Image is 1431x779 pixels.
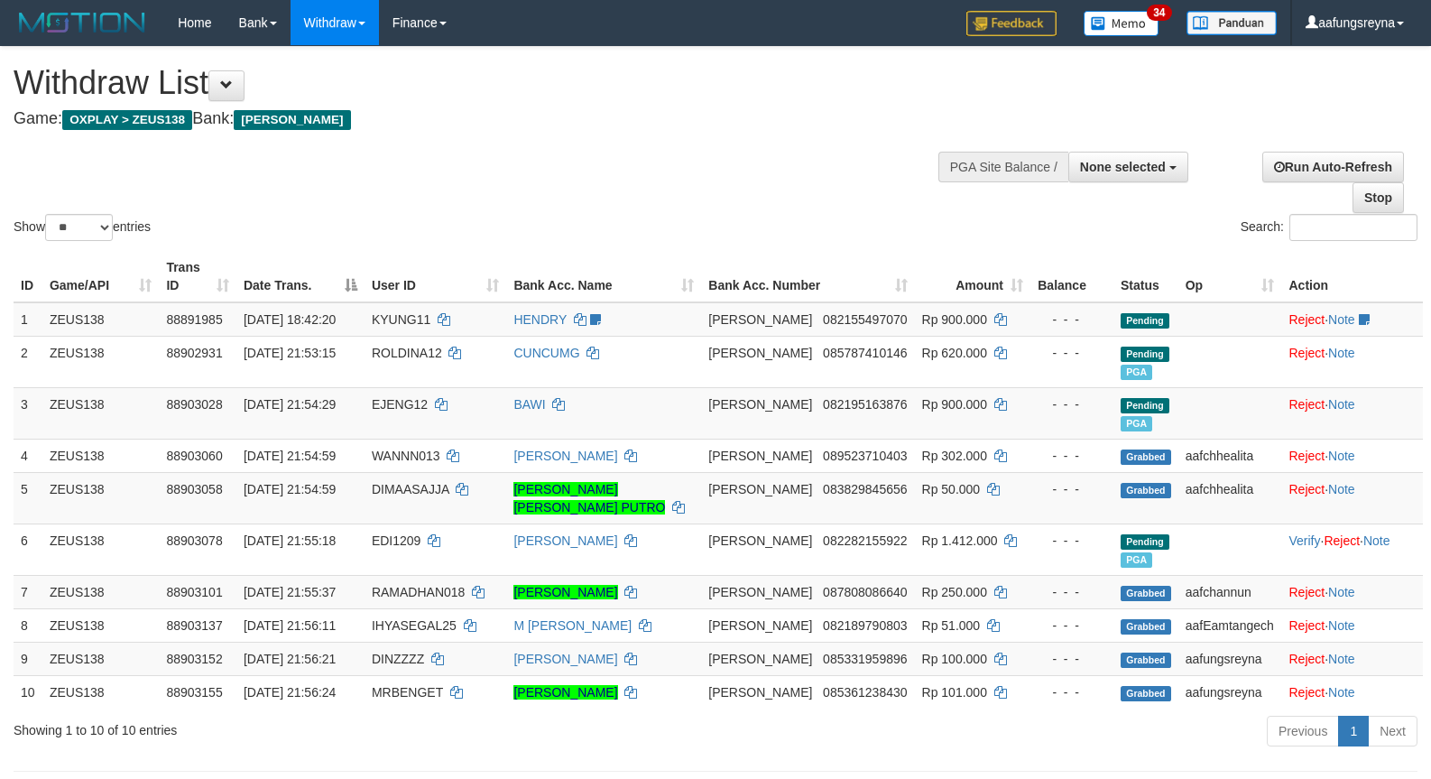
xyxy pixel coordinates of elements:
span: KYUNG11 [372,312,430,327]
span: Rp 50.000 [922,482,981,496]
div: - - - [1038,650,1106,668]
a: Reject [1288,482,1325,496]
td: 6 [14,524,42,575]
td: 8 [14,608,42,642]
span: Rp 1.412.000 [922,533,998,548]
td: aafchannun [1178,575,1282,608]
h4: Game: Bank: [14,110,936,128]
a: Note [1328,312,1355,327]
a: 1 [1338,716,1369,747]
td: ZEUS138 [42,336,159,387]
td: aafchhealita [1178,472,1282,524]
td: 3 [14,387,42,439]
span: [DATE] 21:56:24 [244,685,336,700]
div: - - - [1038,583,1106,601]
span: [DATE] 21:54:29 [244,397,336,412]
a: Note [1328,618,1355,633]
td: aafungsreyna [1178,642,1282,675]
a: BAWI [513,397,545,412]
span: 88903028 [166,397,222,412]
span: [PERSON_NAME] [708,312,812,327]
a: Reject [1288,346,1325,360]
span: Marked by aafchomsokheang [1121,365,1152,380]
span: 88903060 [166,449,222,463]
div: - - - [1038,447,1106,465]
td: 9 [14,642,42,675]
a: [PERSON_NAME] [513,585,617,599]
span: [DATE] 21:56:21 [244,652,336,666]
a: [PERSON_NAME] [513,449,617,463]
span: [DATE] 18:42:20 [244,312,336,327]
td: 7 [14,575,42,608]
a: Reject [1288,397,1325,412]
td: 10 [14,675,42,709]
span: Rp 620.000 [922,346,987,360]
span: [DATE] 21:55:37 [244,585,336,599]
span: Marked by aafchomsokheang [1121,552,1152,568]
div: - - - [1038,617,1106,635]
a: [PERSON_NAME] [PERSON_NAME] PUTRO [513,482,665,515]
label: Show entries [14,214,151,241]
div: - - - [1038,683,1106,701]
td: ZEUS138 [42,387,159,439]
span: Copy 085361238430 to clipboard [823,685,907,700]
a: Reject [1288,652,1325,666]
td: · [1281,472,1423,524]
td: · [1281,675,1423,709]
img: panduan.png [1186,11,1277,35]
span: [PERSON_NAME] [234,110,350,130]
th: Trans ID: activate to sort column ascending [159,251,236,302]
a: HENDRY [513,312,567,327]
span: 88903078 [166,533,222,548]
span: [PERSON_NAME] [708,533,812,548]
td: · [1281,608,1423,642]
span: [PERSON_NAME] [708,397,812,412]
span: Pending [1121,313,1169,329]
span: RAMADHAN018 [372,585,465,599]
span: Rp 302.000 [922,449,987,463]
span: [PERSON_NAME] [708,346,812,360]
span: Copy 085331959896 to clipboard [823,652,907,666]
td: · [1281,642,1423,675]
th: Bank Acc. Name: activate to sort column ascending [506,251,701,302]
td: · [1281,439,1423,472]
span: Rp 900.000 [922,397,987,412]
span: Copy 082282155922 to clipboard [823,533,907,548]
td: ZEUS138 [42,642,159,675]
a: Stop [1353,182,1404,213]
a: Reject [1288,618,1325,633]
span: Grabbed [1121,483,1171,498]
a: Next [1368,716,1417,747]
td: 1 [14,302,42,337]
span: OXPLAY > ZEUS138 [62,110,192,130]
span: Grabbed [1121,450,1171,465]
span: [PERSON_NAME] [708,685,812,700]
td: ZEUS138 [42,675,159,709]
img: Feedback.jpg [966,11,1057,36]
div: - - - [1038,395,1106,413]
th: Game/API: activate to sort column ascending [42,251,159,302]
span: [PERSON_NAME] [708,618,812,633]
td: · [1281,336,1423,387]
th: ID [14,251,42,302]
span: Pending [1121,534,1169,550]
input: Search: [1289,214,1417,241]
span: Copy 082189790803 to clipboard [823,618,907,633]
a: Note [1328,449,1355,463]
th: Action [1281,251,1423,302]
span: [DATE] 21:55:18 [244,533,336,548]
a: M [PERSON_NAME] [513,618,632,633]
span: Copy 085787410146 to clipboard [823,346,907,360]
th: Amount: activate to sort column ascending [915,251,1030,302]
span: Rp 100.000 [922,652,987,666]
div: PGA Site Balance / [938,152,1068,182]
select: Showentries [45,214,113,241]
span: MRBENGET [372,685,443,700]
span: Grabbed [1121,586,1171,601]
div: Showing 1 to 10 of 10 entries [14,714,583,739]
a: Reject [1324,533,1360,548]
span: DIMAASAJJA [372,482,449,496]
span: Rp 51.000 [922,618,981,633]
span: [PERSON_NAME] [708,652,812,666]
span: EDI1209 [372,533,420,548]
